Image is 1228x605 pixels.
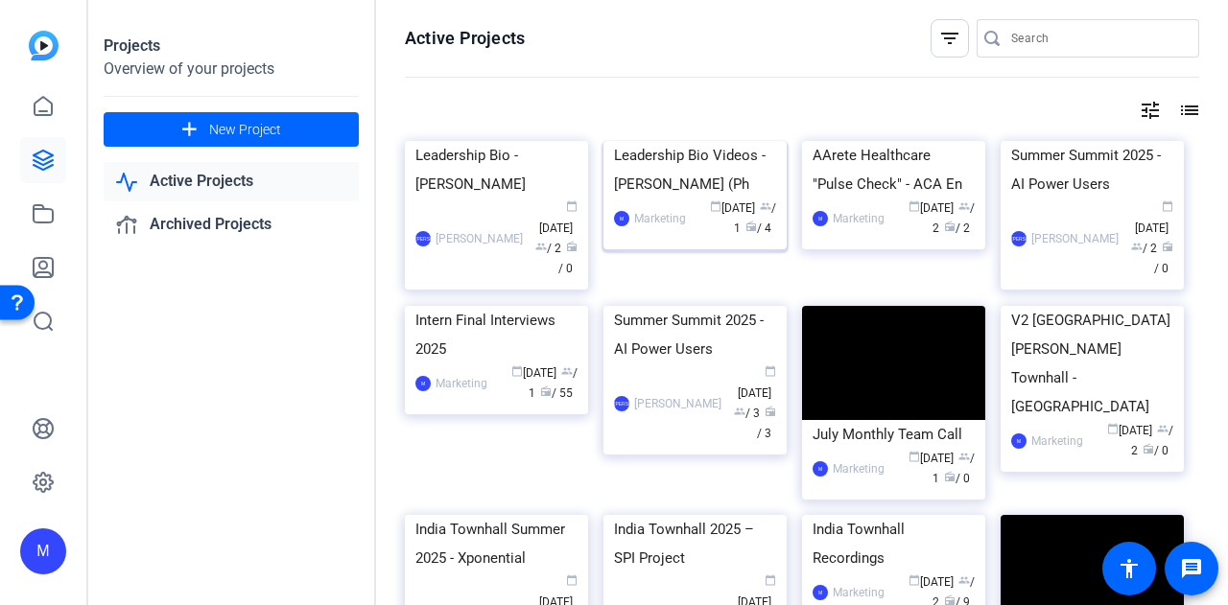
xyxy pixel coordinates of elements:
div: M [415,376,431,391]
div: Marketing [634,209,686,228]
span: group [760,200,771,212]
div: M [20,528,66,574]
span: calendar_today [710,200,721,212]
mat-icon: tune [1139,99,1162,122]
span: group [1157,423,1169,434]
div: Leadership Bio Videos - [PERSON_NAME] (Ph [614,141,776,198]
span: calendar_today [909,451,920,462]
div: [PERSON_NAME] [415,231,431,246]
img: blue-gradient.svg [29,31,59,60]
div: Summer Summit 2025 - AI Power Users [614,306,776,363]
span: radio [745,221,757,232]
span: / 1 [529,366,578,400]
span: calendar_today [566,574,578,586]
span: group [1131,241,1143,252]
h1: Active Projects [405,27,525,50]
span: group [958,451,970,462]
div: India Townhall Recordings [813,515,975,572]
input: Search [1011,27,1184,50]
div: Overview of your projects [104,58,359,81]
div: [PERSON_NAME] [614,396,629,411]
div: [PERSON_NAME] [436,229,523,248]
span: group [958,574,970,586]
span: [DATE] [1107,424,1152,437]
span: group [561,365,573,377]
span: radio [566,241,578,252]
div: Projects [104,35,359,58]
div: Marketing [833,583,885,602]
span: / 2 [535,242,561,255]
div: M [813,211,828,226]
span: New Project [209,120,281,140]
span: / 2 [944,221,970,235]
span: radio [540,385,552,397]
span: / 0 [944,472,970,485]
span: calendar_today [566,200,578,212]
div: M [813,585,828,600]
span: / 0 [1154,242,1173,275]
mat-icon: add [177,118,201,142]
span: radio [944,221,956,232]
mat-icon: list [1176,99,1199,122]
div: India Townhall Summer 2025 - Xponential [415,515,578,572]
span: radio [1143,443,1154,454]
div: AArete Healthcare "Pulse Check" - ACA En [813,141,975,198]
span: [DATE] [511,366,556,380]
div: Marketing [833,209,885,228]
div: M [813,461,828,477]
span: [DATE] [909,452,954,465]
div: Intern Final Interviews 2025 [415,306,578,363]
div: Marketing [436,374,487,393]
span: radio [944,471,956,482]
span: / 55 [540,386,573,400]
a: Active Projects [104,162,359,201]
span: group [734,406,745,417]
span: / 3 [757,407,776,440]
span: / 3 [734,407,760,420]
div: [PERSON_NAME] [1011,231,1027,246]
div: V2 [GEOGRAPHIC_DATA][PERSON_NAME] Townhall - [GEOGRAPHIC_DATA] [1011,306,1173,421]
div: Marketing [833,459,885,478]
span: group [958,200,970,212]
span: calendar_today [765,365,776,377]
a: Archived Projects [104,205,359,244]
mat-icon: message [1180,557,1203,580]
span: / 4 [745,221,771,235]
span: [DATE] [909,575,954,589]
span: calendar_today [511,365,523,377]
span: [DATE] [738,366,776,400]
span: / 0 [558,242,578,275]
div: Summer Summit 2025 - AI Power Users [1011,141,1173,198]
span: / 1 [933,452,975,485]
div: [PERSON_NAME] [1031,229,1119,248]
mat-icon: accessibility [1118,557,1141,580]
span: / 0 [1143,444,1169,457]
span: calendar_today [909,574,920,586]
span: radio [765,406,776,417]
div: Marketing [1031,431,1083,451]
span: calendar_today [909,200,920,212]
div: July Monthly Team Call [813,420,975,449]
span: [DATE] [909,201,954,215]
button: New Project [104,112,359,147]
span: / 2 [1131,424,1173,457]
span: calendar_today [765,574,776,586]
span: group [535,241,547,252]
span: / 2 [1131,242,1157,255]
div: Leadership Bio - [PERSON_NAME] [415,141,578,198]
span: radio [1162,241,1173,252]
span: calendar_today [1107,423,1119,434]
div: India Townhall 2025 – SPI Project [614,515,776,572]
div: [PERSON_NAME] [634,394,721,413]
span: calendar_today [1162,200,1173,212]
mat-icon: filter_list [938,27,961,50]
span: [DATE] [710,201,755,215]
div: M [1011,433,1027,449]
div: M [614,211,629,226]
